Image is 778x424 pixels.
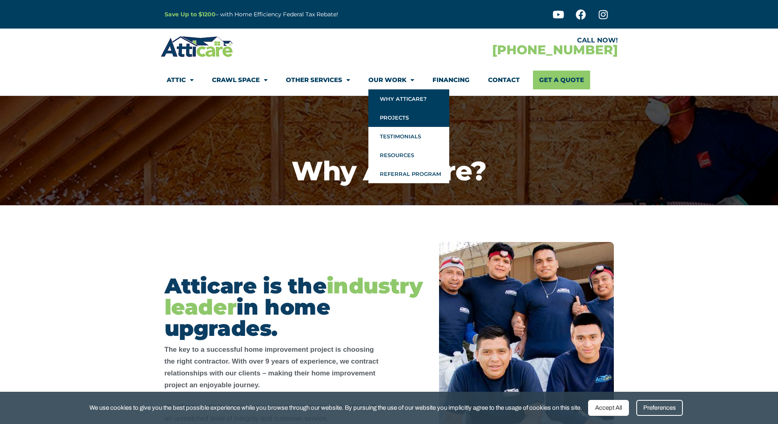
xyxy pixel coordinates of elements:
[165,275,423,339] h2: Atticare is the in home upgrades.
[167,71,194,89] a: Attic
[165,11,216,18] a: Save Up to $1200
[368,146,449,164] a: Resources
[368,71,414,89] a: Our Work
[165,273,423,320] span: industry leader
[636,400,683,416] div: Preferences
[4,150,774,158] h6: About Us
[432,71,470,89] a: Financing
[4,158,774,184] h1: Why Atticare?
[286,71,350,89] a: Other Services
[165,10,429,19] p: – with Home Efficiency Federal Tax Rebate!
[488,71,520,89] a: Contact
[588,400,629,416] div: Accept All
[533,71,590,89] a: Get A Quote
[89,403,582,413] span: We use cookies to give you the best possible experience while you browse through our website. By ...
[368,164,449,183] a: Referral Program
[212,71,268,89] a: Crawl Space
[368,89,449,108] a: Why Atticare?
[389,37,618,44] div: CALL NOW!
[368,127,449,146] a: Testimonials
[167,71,612,89] nav: Menu
[368,108,449,127] a: Projects
[165,346,379,388] strong: The key to a successful home improvement project is choosing the right contractor. With over 9 ye...
[368,89,449,183] ul: Our Work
